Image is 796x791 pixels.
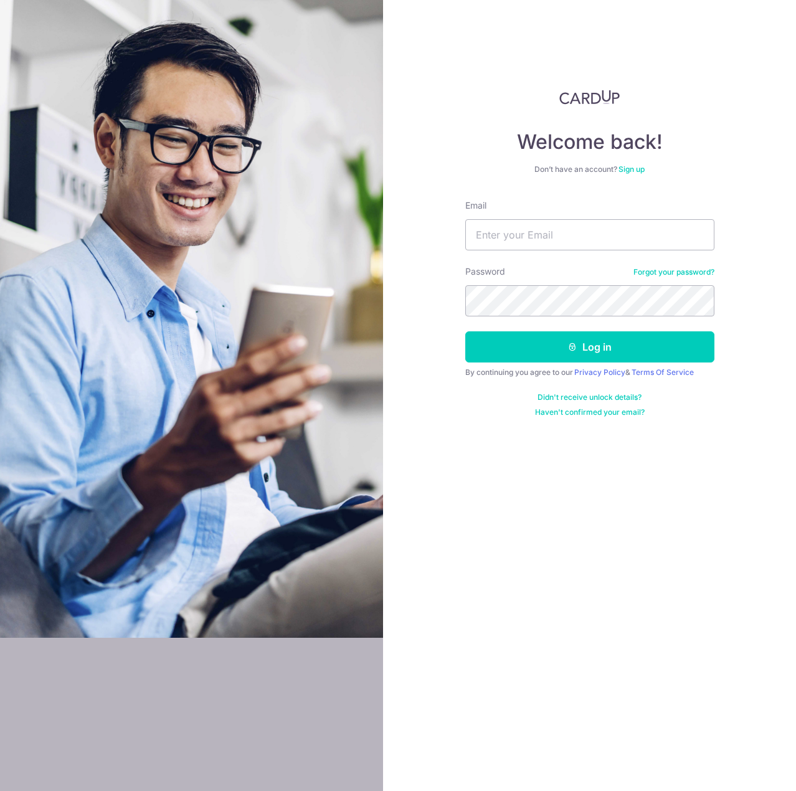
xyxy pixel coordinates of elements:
div: By continuing you agree to our & [465,367,714,377]
a: Terms Of Service [632,367,694,377]
a: Didn't receive unlock details? [538,392,642,402]
a: Haven't confirmed your email? [535,407,645,417]
input: Enter your Email [465,219,714,250]
div: Don’t have an account? [465,164,714,174]
a: Privacy Policy [574,367,625,377]
a: Sign up [618,164,645,174]
label: Password [465,265,505,278]
a: Forgot your password? [633,267,714,277]
h4: Welcome back! [465,130,714,154]
label: Email [465,199,486,212]
button: Log in [465,331,714,362]
img: CardUp Logo [559,90,620,105]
